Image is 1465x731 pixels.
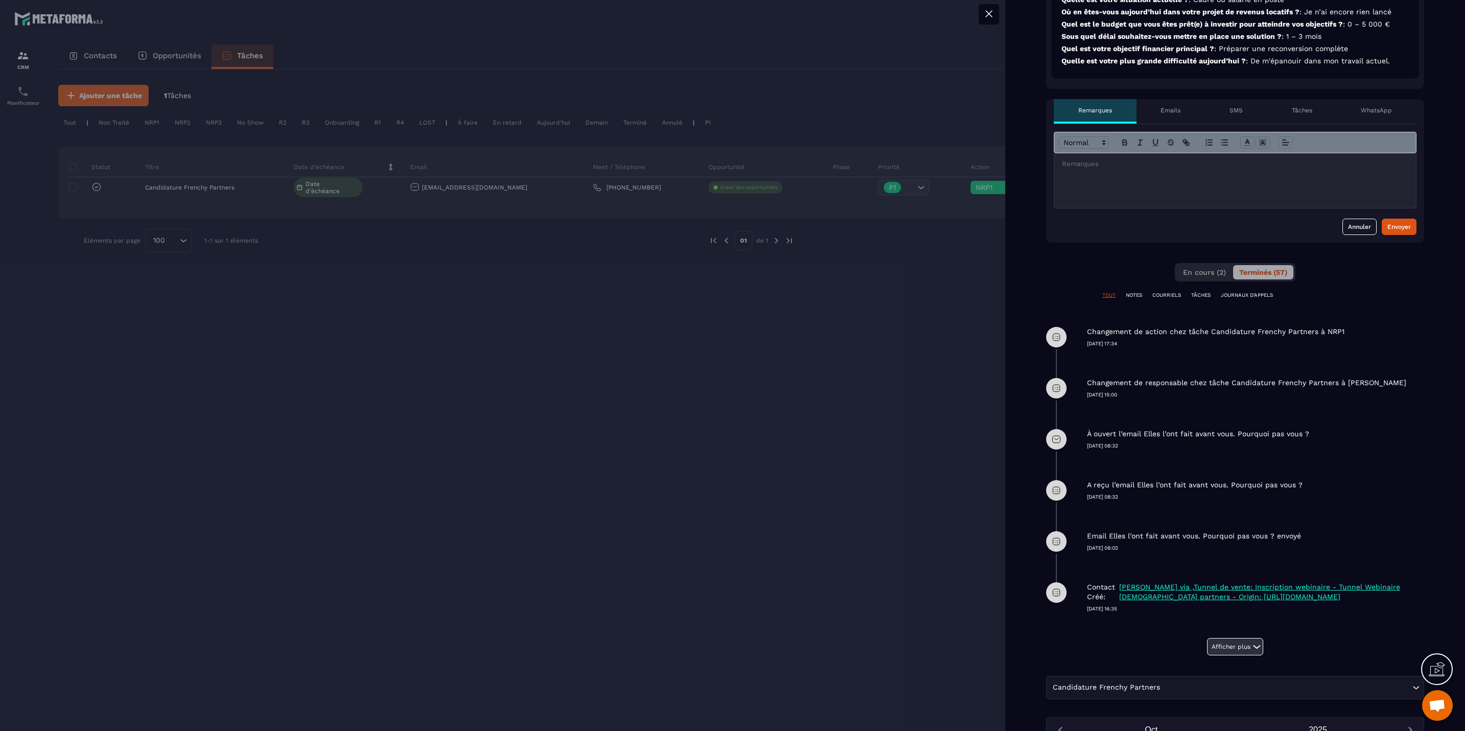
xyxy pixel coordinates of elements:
[1214,44,1348,53] span: : Préparer une reconversion complète
[1087,605,1424,612] p: [DATE] 16:35
[1087,545,1424,552] p: [DATE] 08:02
[1233,265,1293,279] button: Terminés (57)
[1061,7,1409,17] p: Où en êtes-vous aujourd’hui dans votre projet de revenus locatifs ?
[1162,682,1410,693] input: Search for option
[1246,57,1390,65] span: : De m'épanouir dans mon travail actuel.
[1087,442,1424,450] p: [DATE] 08:32
[1061,19,1409,29] p: Quel est le budget que vous êtes prêt(e) à investir pour atteindre vos objectifs ?
[1387,222,1411,232] div: Envoyer
[1161,106,1180,114] p: Emails
[1183,268,1226,276] span: En cours (2)
[1050,682,1162,693] span: Candidature Frenchy Partners
[1230,106,1243,114] p: SMS
[1126,292,1142,299] p: NOTES
[1087,480,1303,490] p: A reçu l’email Elles l’ont fait avant vous. Pourquoi pas vous ?
[1061,44,1409,54] p: Quel est votre objectif financier principal ?
[1087,327,1344,337] p: Changement de action chez tâche Candidature Frenchy Partners à NRP1
[1078,106,1112,114] p: Remarques
[1061,32,1409,41] p: Sous quel délai souhaitez-vous mettre en place une solution ?
[1207,638,1263,655] button: Afficher plus
[1361,106,1392,114] p: WhatsApp
[1087,340,1424,347] p: [DATE] 17:34
[1046,676,1424,699] div: Search for option
[1087,378,1406,388] p: Changement de responsable chez tâche Candidature Frenchy Partners à [PERSON_NAME]
[1177,265,1232,279] button: En cours (2)
[1342,219,1377,235] button: Annuler
[1299,8,1391,16] span: : Je n’ai encore rien lancé
[1087,429,1309,439] p: À ouvert l’email Elles l’ont fait avant vous. Pourquoi pas vous ?
[1422,690,1453,721] div: Ouvrir le chat
[1343,20,1390,28] span: : 0 – 5 000 €
[1087,391,1424,398] p: [DATE] 15:00
[1152,292,1181,299] p: COURRIELS
[1191,292,1211,299] p: TÂCHES
[1119,582,1422,602] p: [PERSON_NAME] via ,Tunnel de vente: Inscription webinaire - Tunnel Webinaire [DEMOGRAPHIC_DATA] p...
[1221,292,1273,299] p: JOURNAUX D'APPELS
[1087,493,1424,501] p: [DATE] 08:32
[1382,219,1416,235] button: Envoyer
[1102,292,1116,299] p: TOUT
[1292,106,1312,114] p: Tâches
[1282,32,1321,40] span: : 1 – 3 mois
[1061,56,1409,66] p: Quelle est votre plus grande difficulté aujourd’hui ?
[1087,531,1301,541] p: Email Elles l’ont fait avant vous. Pourquoi pas vous ? envoyé
[1239,268,1287,276] span: Terminés (57)
[1087,582,1117,602] p: Contact Créé:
